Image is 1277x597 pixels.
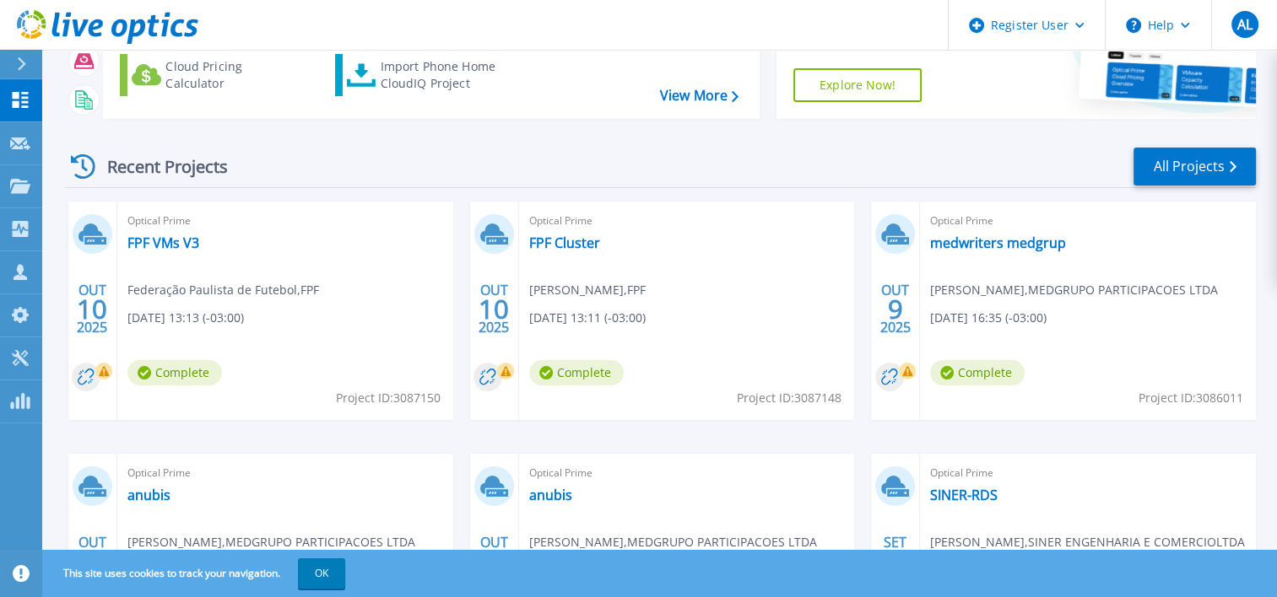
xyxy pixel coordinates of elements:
[930,487,998,503] a: SINER-RDS
[930,281,1218,299] span: [PERSON_NAME] , MEDGRUPO PARTICIPACOES LTDA
[76,278,108,340] div: OUT 2025
[1134,148,1256,186] a: All Projects
[529,212,845,230] span: Optical Prime
[298,558,345,589] button: OK
[930,309,1047,327] span: [DATE] 16:35 (-03:00)
[930,212,1246,230] span: Optical Prime
[336,389,441,407] span: Project ID: 3087150
[127,360,222,385] span: Complete
[529,360,624,385] span: Complete
[930,533,1245,551] span: [PERSON_NAME] , SINER ENGENHARIA E COMERCIOLTDA
[529,533,817,551] span: [PERSON_NAME] , MEDGRUPO PARTICIPACOES LTDA
[529,464,845,482] span: Optical Prime
[127,234,199,251] a: FPF VMs V3
[76,530,108,592] div: OUT 2025
[1139,389,1243,407] span: Project ID: 3086011
[478,278,510,340] div: OUT 2025
[120,54,308,96] a: Cloud Pricing Calculator
[888,302,903,316] span: 9
[930,234,1066,251] a: medwriters medgrup
[165,58,300,92] div: Cloud Pricing Calculator
[46,558,345,589] span: This site uses cookies to track your navigation.
[478,530,510,592] div: OUT 2025
[930,360,1025,385] span: Complete
[380,58,511,92] div: Import Phone Home CloudIQ Project
[529,309,646,327] span: [DATE] 13:11 (-03:00)
[77,302,107,316] span: 10
[65,146,251,187] div: Recent Projects
[529,281,646,299] span: [PERSON_NAME] , FPF
[660,88,739,104] a: View More
[127,281,319,299] span: Federação Paulista de Futebol , FPF
[127,212,443,230] span: Optical Prime
[930,464,1246,482] span: Optical Prime
[879,530,912,592] div: SET 2025
[529,487,572,503] a: anubis
[127,309,244,327] span: [DATE] 13:13 (-03:00)
[737,389,841,407] span: Project ID: 3087148
[479,302,509,316] span: 10
[793,68,922,102] a: Explore Now!
[879,278,912,340] div: OUT 2025
[127,533,415,551] span: [PERSON_NAME] , MEDGRUPO PARTICIPACOES LTDA
[1236,18,1252,31] span: AL
[529,234,600,251] a: FPF Cluster
[127,464,443,482] span: Optical Prime
[127,487,170,503] a: anubis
